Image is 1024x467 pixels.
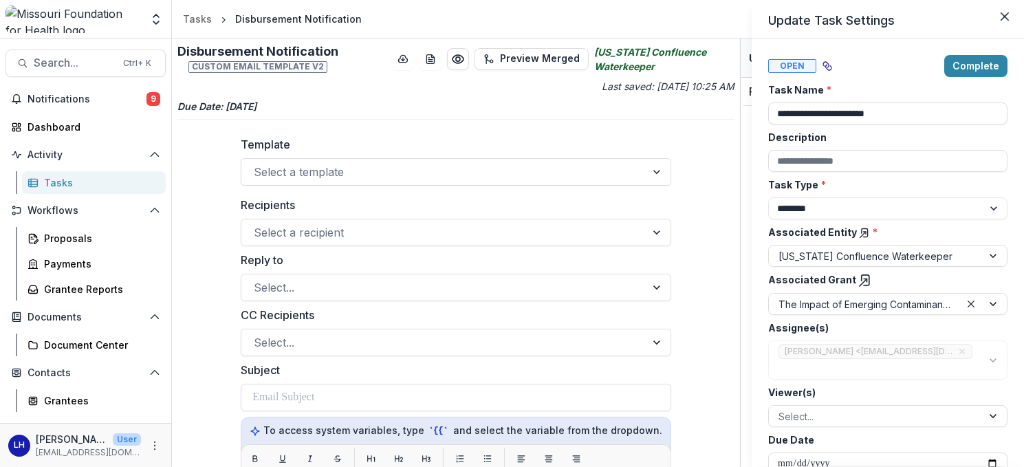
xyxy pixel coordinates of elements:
label: Assignee(s) [768,321,999,335]
button: Close [994,6,1016,28]
label: Associated Entity [768,225,999,239]
span: Open [768,59,816,73]
label: Description [768,130,999,144]
label: Viewer(s) [768,385,999,400]
button: Complete [944,55,1007,77]
label: Task Name [768,83,999,97]
div: Clear selected options [963,296,979,312]
label: Due Date [768,433,999,447]
button: Parent task [816,55,838,77]
label: Task Type [768,177,999,192]
label: Associated Grant [768,272,999,287]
